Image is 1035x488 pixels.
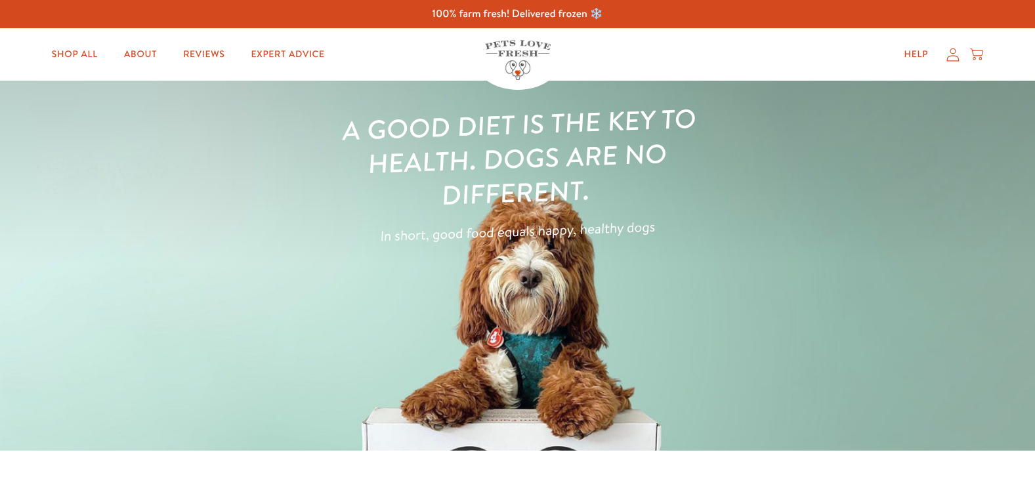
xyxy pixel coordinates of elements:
a: Expert Advice [241,41,335,68]
p: In short, good food equals happy, healthy dogs [328,213,708,250]
a: About [114,41,167,68]
a: Reviews [173,41,235,68]
h1: A good diet is the key to health. Dogs are no different. [326,100,709,216]
a: Shop All [41,41,108,68]
img: Pets Love Fresh [485,40,551,80]
a: Help [893,41,939,68]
